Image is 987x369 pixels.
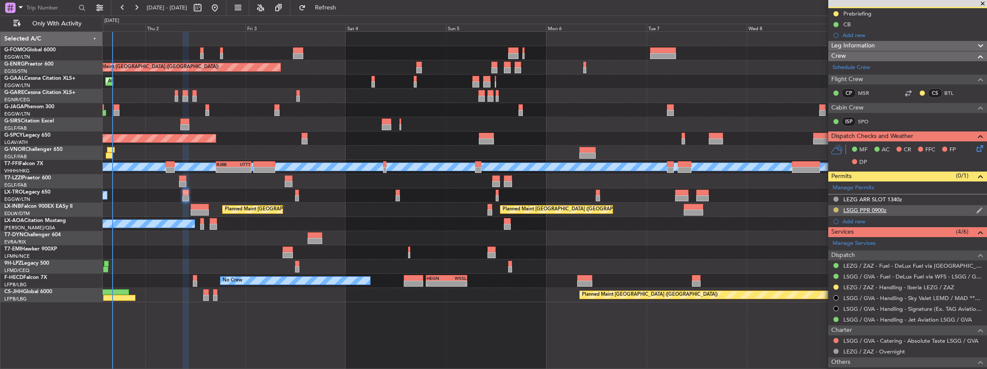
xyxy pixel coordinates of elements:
[4,261,22,266] span: 9H-LPZ
[4,218,24,223] span: LX-AOA
[234,162,251,167] div: UTTT
[843,337,978,344] a: LSGG / GVA - Catering - Absolute Taste LSGG / GVA
[4,175,22,181] span: T7-LZZI
[843,316,972,323] a: LSGG / GVA - Handling - Jet Aviation LSGG / GVA
[843,305,983,313] a: LSGG / GVA - Handling - Signature (Ex. TAG Aviation) LSGS / SIR
[9,17,94,31] button: Only With Activity
[944,89,964,97] a: BTL
[976,206,983,214] img: edit
[4,261,49,266] a: 9H-LPZLegacy 500
[4,204,21,209] span: LX-INB
[4,196,30,203] a: EGGW/LTN
[4,253,30,260] a: LFMN/NCE
[4,133,23,138] span: G-SPCY
[843,21,851,28] div: CB
[4,76,24,81] span: G-GAAL
[4,54,30,60] a: EGGW/LTN
[4,147,25,152] span: G-VNOR
[842,218,983,225] div: Add new
[4,267,29,274] a: LFMD/CEQ
[4,62,25,67] span: G-ENRG
[225,203,307,216] div: Planned Maint [GEOGRAPHIC_DATA]
[858,118,877,125] a: SPO
[346,24,446,31] div: Sat 4
[831,103,864,113] span: Cabin Crew
[882,146,890,154] span: AC
[4,289,23,294] span: CS-JHH
[842,117,856,126] div: ISP
[4,218,66,223] a: LX-AOACitation Mustang
[4,119,54,124] a: G-SIRSCitation Excel
[4,247,21,252] span: T7-EMI
[546,24,646,31] div: Mon 6
[858,89,877,97] a: MSR
[217,162,233,167] div: RJBB
[4,111,30,117] a: EGGW/LTN
[4,119,21,124] span: G-SIRS
[4,182,27,188] a: EGLF/FAB
[4,133,50,138] a: G-SPCYLegacy 650
[843,262,983,269] a: LEZG / ZAZ - Fuel - DeLux Fuel via [GEOGRAPHIC_DATA] / ZAZ
[4,161,19,166] span: T7-FFI
[4,210,30,217] a: EDLW/DTM
[108,75,158,88] div: AOG Maint Dusseldorf
[4,125,27,131] a: EGLF/FAB
[831,250,855,260] span: Dispatch
[4,90,24,95] span: G-GARE
[831,227,854,237] span: Services
[4,161,43,166] a: T7-FFIFalcon 7X
[4,225,55,231] a: [PERSON_NAME]/QSA
[843,196,902,203] div: LEZG ARR SLOT 1340z
[427,275,446,281] div: HEGN
[446,281,466,286] div: -
[4,104,24,109] span: G-JAGA
[308,5,344,11] span: Refresh
[831,357,850,367] span: Others
[4,296,27,302] a: LFPB/LBG
[843,273,983,280] a: LSGG / GVA - Fuel - DeLux Fuel via WFS - LSGG / GVA
[843,294,983,302] a: LSGG / GVA - Handling - Sky Valet LEMD / MAD **MY HANDLING**
[833,63,870,72] a: Schedule Crew
[582,288,718,301] div: Planned Maint [GEOGRAPHIC_DATA] ([GEOGRAPHIC_DATA])
[4,281,27,288] a: LFPB/LBG
[83,61,219,74] div: Planned Maint [GEOGRAPHIC_DATA] ([GEOGRAPHIC_DATA])
[928,88,942,98] div: CS
[104,17,119,25] div: [DATE]
[842,31,983,39] div: Add new
[503,203,638,216] div: Planned Maint [GEOGRAPHIC_DATA] ([GEOGRAPHIC_DATA])
[4,289,52,294] a: CS-JHHGlobal 6000
[831,75,863,84] span: Flight Crew
[4,68,27,75] a: EGSS/STN
[747,24,847,31] div: Wed 8
[446,24,546,31] div: Sun 5
[427,281,446,286] div: -
[4,190,23,195] span: LX-TRO
[4,82,30,89] a: EGGW/LTN
[245,24,346,31] div: Fri 3
[842,88,856,98] div: CP
[4,275,23,280] span: F-HECD
[4,168,30,174] a: VHHH/HKG
[833,239,876,248] a: Manage Services
[843,10,871,17] div: Prebriefing
[4,104,54,109] a: G-JAGAPhenom 300
[4,190,50,195] a: LX-TROLegacy 650
[956,227,968,236] span: (4/6)
[4,204,72,209] a: LX-INBFalcon 900EX EASy II
[145,24,245,31] div: Thu 2
[4,76,75,81] a: G-GAALCessna Citation XLS+
[4,47,56,53] a: G-FOMOGlobal 6000
[4,139,28,146] a: LGAV/ATH
[4,62,53,67] a: G-ENRGPraetor 600
[4,97,30,103] a: EGNR/CEG
[843,206,886,214] div: LSGG PPR 0900z
[147,4,187,12] span: [DATE] - [DATE]
[833,184,874,192] a: Manage Permits
[223,274,242,287] div: No Crew
[831,51,846,61] span: Crew
[904,146,911,154] span: CR
[234,167,251,172] div: -
[22,21,91,27] span: Only With Activity
[831,131,913,141] span: Dispatch Checks and Weather
[956,171,968,180] span: (0/1)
